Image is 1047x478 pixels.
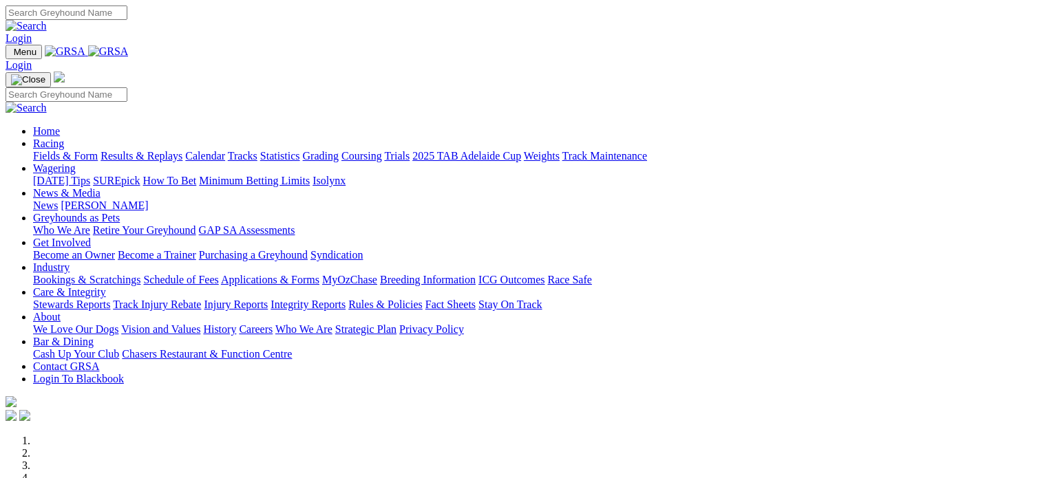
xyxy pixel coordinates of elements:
a: Coursing [341,150,382,162]
a: Careers [239,323,273,335]
a: Results & Replays [101,150,182,162]
a: We Love Our Dogs [33,323,118,335]
a: Fields & Form [33,150,98,162]
a: GAP SA Assessments [199,224,295,236]
span: Menu [14,47,36,57]
a: Login [6,32,32,44]
a: Stay On Track [478,298,542,310]
button: Toggle navigation [6,72,51,87]
a: Become a Trainer [118,249,196,261]
img: Close [11,74,45,85]
a: ICG Outcomes [478,274,544,285]
input: Search [6,6,127,20]
div: Wagering [33,175,1041,187]
a: News & Media [33,187,101,199]
a: Care & Integrity [33,286,106,298]
a: Login To Blackbook [33,373,124,384]
img: GRSA [45,45,85,58]
a: News [33,199,58,211]
img: GRSA [88,45,129,58]
a: Schedule of Fees [143,274,218,285]
a: Fact Sheets [425,298,476,310]
a: Weights [524,150,560,162]
a: Track Maintenance [562,150,647,162]
a: Privacy Policy [399,323,464,335]
a: Breeding Information [380,274,476,285]
div: Industry [33,274,1041,286]
img: logo-grsa-white.png [6,396,17,407]
a: 2025 TAB Adelaide Cup [412,150,521,162]
a: History [203,323,236,335]
a: [PERSON_NAME] [61,199,148,211]
a: Track Injury Rebate [113,298,201,310]
div: Greyhounds as Pets [33,224,1041,237]
a: Stewards Reports [33,298,110,310]
a: Chasers Restaurant & Function Centre [122,348,292,360]
a: Bookings & Scratchings [33,274,140,285]
a: [DATE] Tips [33,175,90,186]
a: Grading [303,150,339,162]
a: Rules & Policies [348,298,423,310]
a: About [33,311,61,323]
a: Applications & Forms [221,274,319,285]
a: Who We Are [33,224,90,236]
a: Industry [33,261,70,273]
a: Wagering [33,162,76,174]
a: Injury Reports [204,298,268,310]
a: SUREpick [93,175,140,186]
a: Contact GRSA [33,360,99,372]
a: Race Safe [547,274,591,285]
a: Who We Are [275,323,332,335]
img: Search [6,20,47,32]
a: Retire Your Greyhound [93,224,196,236]
div: About [33,323,1041,336]
img: Search [6,102,47,114]
a: How To Bet [143,175,197,186]
a: Minimum Betting Limits [199,175,310,186]
div: Bar & Dining [33,348,1041,360]
img: twitter.svg [19,410,30,421]
a: Purchasing a Greyhound [199,249,308,261]
a: Racing [33,138,64,149]
div: News & Media [33,199,1041,212]
a: Integrity Reports [271,298,346,310]
a: MyOzChase [322,274,377,285]
a: Cash Up Your Club [33,348,119,360]
button: Toggle navigation [6,45,42,59]
input: Search [6,87,127,102]
a: Trials [384,150,410,162]
a: Become an Owner [33,249,115,261]
img: logo-grsa-white.png [54,72,65,83]
a: Get Involved [33,237,91,248]
div: Care & Integrity [33,298,1041,311]
a: Greyhounds as Pets [33,212,120,224]
a: Home [33,125,60,137]
div: Get Involved [33,249,1041,261]
a: Bar & Dining [33,336,94,347]
a: Tracks [228,150,257,162]
a: Login [6,59,32,71]
a: Syndication [310,249,363,261]
div: Racing [33,150,1041,162]
a: Strategic Plan [335,323,396,335]
a: Statistics [260,150,300,162]
a: Vision and Values [121,323,200,335]
a: Isolynx [313,175,346,186]
img: facebook.svg [6,410,17,421]
a: Calendar [185,150,225,162]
